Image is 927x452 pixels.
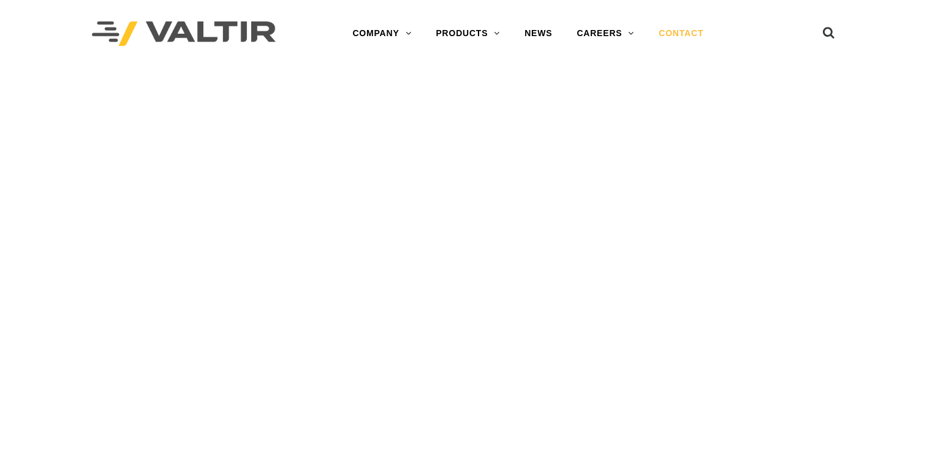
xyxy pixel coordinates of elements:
[423,21,512,46] a: PRODUCTS
[340,21,423,46] a: COMPANY
[92,21,276,47] img: Valtir
[646,21,716,46] a: CONTACT
[564,21,646,46] a: CAREERS
[512,21,564,46] a: NEWS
